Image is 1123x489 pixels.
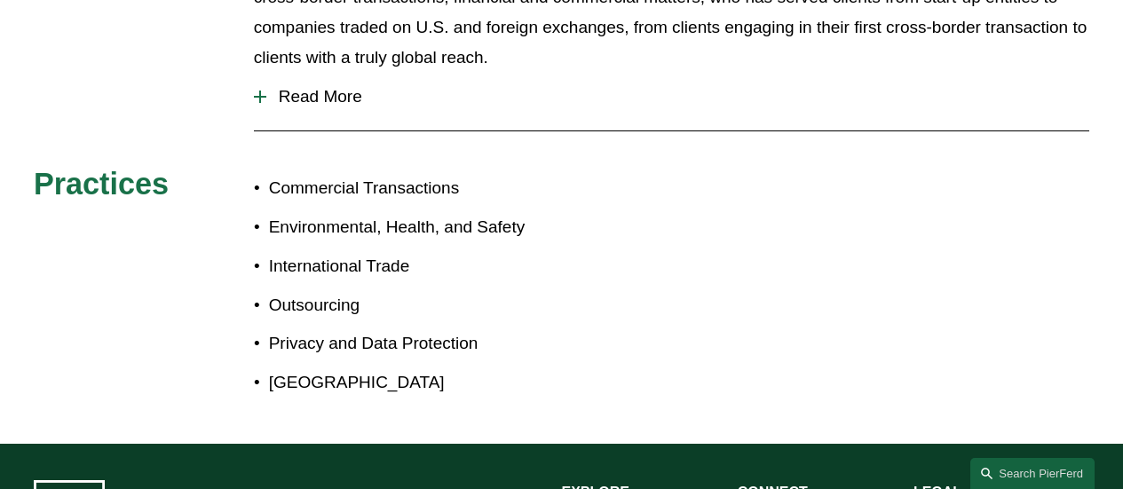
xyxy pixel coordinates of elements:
[34,167,169,201] span: Practices
[266,87,1089,106] span: Read More
[269,367,562,398] p: [GEOGRAPHIC_DATA]
[254,74,1089,120] button: Read More
[269,328,562,359] p: Privacy and Data Protection
[269,290,562,320] p: Outsourcing
[269,251,562,281] p: International Trade
[269,173,562,203] p: Commercial Transactions
[269,212,562,242] p: Environmental, Health, and Safety
[970,458,1095,489] a: Search this site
